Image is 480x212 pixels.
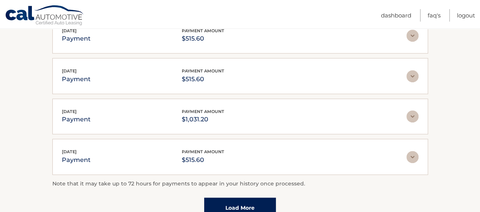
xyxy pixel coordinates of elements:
[62,109,77,114] span: [DATE]
[62,149,77,154] span: [DATE]
[182,114,224,125] p: $1,031.20
[406,151,419,163] img: accordion-rest.svg
[182,109,224,114] span: payment amount
[182,155,224,165] p: $515.60
[182,149,224,154] span: payment amount
[182,33,224,44] p: $515.60
[62,33,91,44] p: payment
[52,179,428,188] p: Note that it may take up to 72 hours for payments to appear in your history once processed.
[457,9,475,22] a: Logout
[62,74,91,85] p: payment
[406,30,419,42] img: accordion-rest.svg
[182,68,224,74] span: payment amount
[428,9,441,22] a: FAQ's
[62,68,77,74] span: [DATE]
[406,70,419,82] img: accordion-rest.svg
[62,114,91,125] p: payment
[406,110,419,122] img: accordion-rest.svg
[182,74,224,85] p: $515.60
[182,28,224,33] span: payment amount
[5,5,85,27] a: Cal Automotive
[62,155,91,165] p: payment
[62,28,77,33] span: [DATE]
[381,9,411,22] a: Dashboard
